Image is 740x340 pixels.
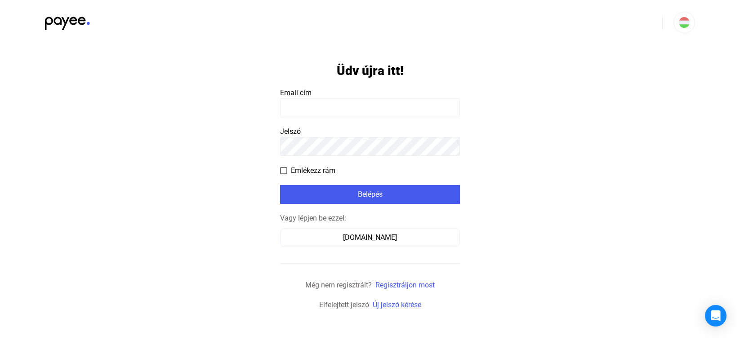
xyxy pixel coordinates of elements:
img: HU [679,17,690,28]
a: Regisztráljon most [375,281,435,289]
div: [DOMAIN_NAME] [283,232,457,243]
span: Még nem regisztrált? [305,281,372,289]
div: Vagy lépjen be ezzel: [280,213,460,224]
button: Belépés [280,185,460,204]
a: Új jelszó kérése [373,300,421,309]
button: HU [673,12,695,33]
h1: Üdv újra itt! [337,63,404,79]
span: Email cím [280,88,312,97]
img: black-payee-blue-dot.svg [45,12,90,30]
span: Emlékezz rám [291,165,335,176]
a: [DOMAIN_NAME] [280,233,460,242]
button: [DOMAIN_NAME] [280,228,460,247]
div: Belépés [283,189,457,200]
div: Open Intercom Messenger [705,305,727,327]
span: Elfelejtett jelszó [319,300,369,309]
span: Jelszó [280,127,301,136]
